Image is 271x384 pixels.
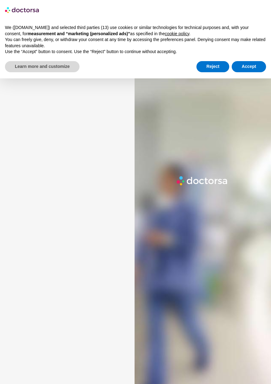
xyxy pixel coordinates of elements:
[196,61,229,72] button: Reject
[5,37,266,49] p: You can freely give, deny, or withdraw your consent at any time by accessing the preferences pane...
[5,5,40,15] img: logo
[165,31,189,36] a: cookie policy
[28,31,130,36] strong: measurement and “marketing (personalized ads)”
[5,49,266,55] p: Use the “Accept” button to consent. Use the “Reject” button to continue without accepting.
[5,61,80,72] button: Learn more and customize
[5,25,266,37] p: We ([DOMAIN_NAME]) and selected third parties (13) use cookies or similar technologies for techni...
[175,175,229,187] img: Logo-Doctorsa-trans-White-partial-flat.png
[232,61,266,72] button: Accept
